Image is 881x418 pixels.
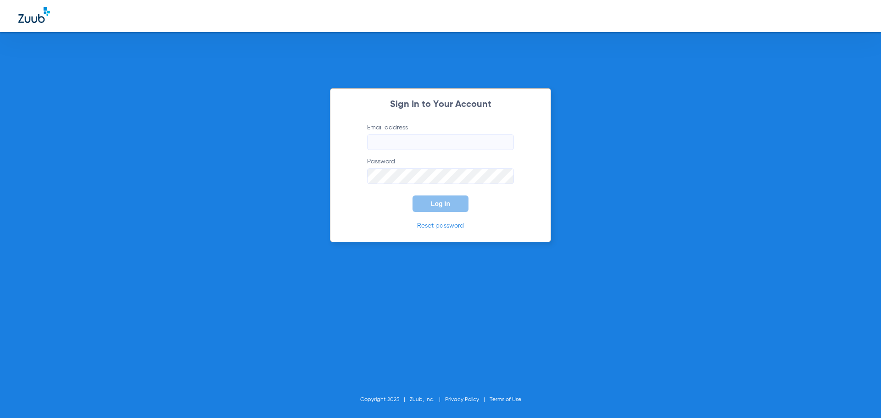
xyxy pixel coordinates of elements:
a: Reset password [417,223,464,229]
span: Log In [431,200,450,207]
a: Terms of Use [490,397,521,402]
label: Password [367,157,514,184]
label: Email address [367,123,514,150]
h2: Sign In to Your Account [353,100,528,109]
img: Zuub Logo [18,7,50,23]
button: Log In [413,195,468,212]
li: Zuub, Inc. [410,395,445,404]
input: Password [367,168,514,184]
a: Privacy Policy [445,397,479,402]
input: Email address [367,134,514,150]
li: Copyright 2025 [360,395,410,404]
